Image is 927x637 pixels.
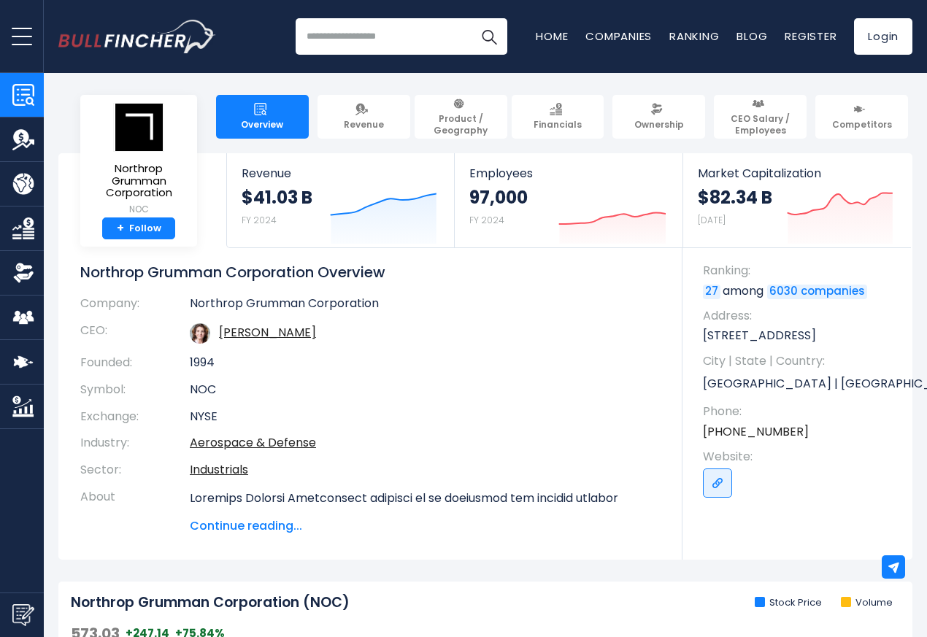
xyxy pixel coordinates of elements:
[80,317,190,350] th: CEO:
[190,434,316,451] a: Aerospace & Defense
[58,20,215,53] a: Go to homepage
[92,203,185,216] small: NOC
[190,296,661,317] td: Northrop Grumman Corporation
[703,353,898,369] span: City | State | Country:
[703,308,898,324] span: Address:
[703,404,898,420] span: Phone:
[703,283,898,299] p: among
[344,119,384,131] span: Revenue
[190,350,661,377] td: 1994
[92,163,185,199] span: Northrop Grumman Corporation
[698,186,772,209] strong: $82.34 B
[634,119,684,131] span: Ownership
[785,28,836,44] a: Register
[832,119,892,131] span: Competitors
[512,95,604,139] a: Financials
[242,166,439,180] span: Revenue
[415,95,507,139] a: Product / Geography
[216,95,309,139] a: Overview
[703,328,898,344] p: [STREET_ADDRESS]
[80,296,190,317] th: Company:
[12,262,34,284] img: Ownership
[58,20,216,53] img: Bullfincher logo
[585,28,652,44] a: Companies
[190,377,661,404] td: NOC
[469,214,504,226] small: FY 2024
[703,285,720,299] a: 27
[841,597,893,609] li: Volume
[80,404,190,431] th: Exchange:
[117,222,124,235] strong: +
[854,18,912,55] a: Login
[703,263,898,279] span: Ranking:
[469,186,528,209] strong: 97,000
[80,484,190,535] th: About
[219,324,316,341] a: ceo
[683,153,911,247] a: Market Capitalization $82.34 B [DATE]
[703,449,898,465] span: Website:
[471,18,507,55] button: Search
[80,430,190,457] th: Industry:
[767,285,867,299] a: 6030 companies
[242,214,277,226] small: FY 2024
[455,153,682,247] a: Employees 97,000 FY 2024
[190,517,661,535] span: Continue reading...
[612,95,705,139] a: Ownership
[421,113,501,136] span: Product / Geography
[815,95,908,139] a: Competitors
[720,113,800,136] span: CEO Salary / Employees
[242,186,312,209] strong: $41.03 B
[703,424,809,440] a: [PHONE_NUMBER]
[71,594,350,612] h2: Northrop Grumman Corporation (NOC)
[102,217,175,240] a: +Follow
[241,119,283,131] span: Overview
[80,457,190,484] th: Sector:
[714,95,807,139] a: CEO Salary / Employees
[91,102,186,217] a: Northrop Grumman Corporation NOC
[80,350,190,377] th: Founded:
[534,119,582,131] span: Financials
[80,263,661,282] h1: Northrop Grumman Corporation Overview
[698,214,726,226] small: [DATE]
[469,166,667,180] span: Employees
[318,95,410,139] a: Revenue
[190,323,210,344] img: kathy-j-warden.jpg
[703,373,898,395] p: [GEOGRAPHIC_DATA] | [GEOGRAPHIC_DATA] | US
[736,28,767,44] a: Blog
[227,153,454,247] a: Revenue $41.03 B FY 2024
[190,461,248,478] a: Industrials
[190,404,661,431] td: NYSE
[703,468,732,498] a: Go to link
[755,597,822,609] li: Stock Price
[536,28,568,44] a: Home
[80,377,190,404] th: Symbol:
[698,166,896,180] span: Market Capitalization
[669,28,719,44] a: Ranking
